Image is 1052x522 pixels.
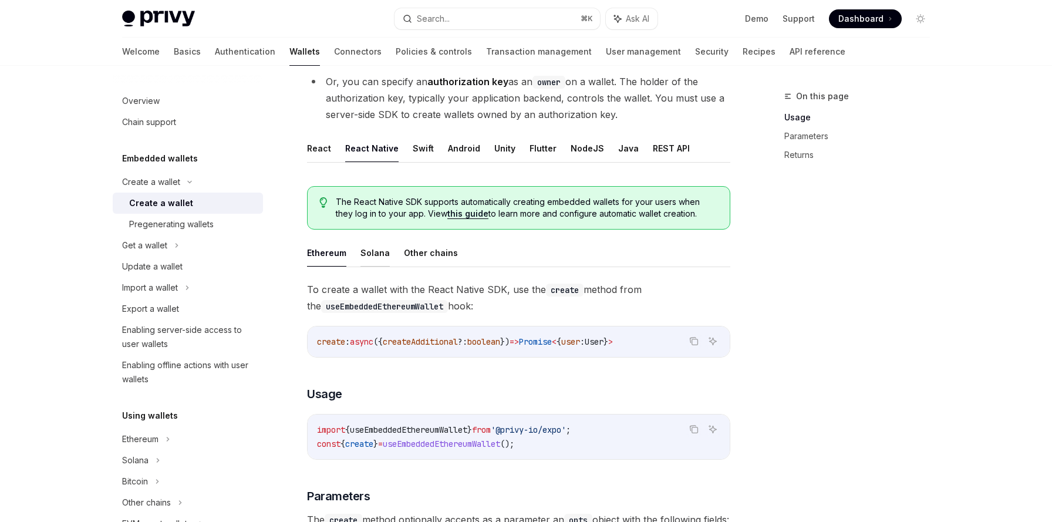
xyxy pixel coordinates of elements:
button: Ask AI [606,8,657,29]
a: Dashboard [829,9,902,28]
span: boolean [467,336,500,347]
button: Copy the contents from the code block [686,422,702,437]
li: Or, you can specify an as an on a wallet. The holder of the authorization key, typically your app... [307,73,730,123]
a: Chain support [113,112,263,133]
span: async [350,336,373,347]
div: Overview [122,94,160,108]
a: Enabling server-side access to user wallets [113,319,263,355]
svg: Tip [319,197,328,208]
a: Recipes [743,38,775,66]
div: Export a wallet [122,302,179,316]
button: React Native [345,134,399,162]
button: Ask AI [705,422,720,437]
a: Parameters [784,127,939,146]
span: Parameters [307,488,370,504]
code: useEmbeddedEthereumWallet [321,300,448,313]
span: The React Native SDK supports automatically creating embedded wallets for your users when they lo... [336,196,718,220]
span: ⌘ K [581,14,593,23]
div: Solana [122,453,149,467]
span: ; [566,425,571,435]
span: User [585,336,603,347]
strong: authorization key [427,76,508,87]
button: Toggle dark mode [911,9,930,28]
span: create [317,336,345,347]
span: user [561,336,580,347]
a: Enabling offline actions with user wallets [113,355,263,390]
div: Search... [417,12,450,26]
span: useEmbeddedEthereumWallet [350,425,467,435]
span: ?: [458,336,467,347]
span: > [608,336,613,347]
div: Other chains [122,496,171,510]
button: Android [448,134,480,162]
span: { [557,336,561,347]
h5: Using wallets [122,409,178,423]
span: To create a wallet with the React Native SDK, use the method from the hook: [307,281,730,314]
a: this guide [447,208,488,219]
button: Ethereum [307,239,346,267]
a: User management [606,38,681,66]
span: useEmbeddedEthereumWallet [383,439,500,449]
button: React [307,134,331,162]
a: Export a wallet [113,298,263,319]
button: Solana [360,239,390,267]
a: Overview [113,90,263,112]
a: Transaction management [486,38,592,66]
a: Returns [784,146,939,164]
button: Copy the contents from the code block [686,334,702,349]
span: Ask AI [626,13,649,25]
div: Ethereum [122,432,159,446]
button: Unity [494,134,515,162]
span: } [467,425,472,435]
span: (); [500,439,514,449]
a: Support [783,13,815,25]
a: Welcome [122,38,160,66]
button: Ask AI [705,334,720,349]
span: = [378,439,383,449]
span: => [510,336,519,347]
a: Wallets [289,38,320,66]
a: Policies & controls [396,38,472,66]
span: : [345,336,350,347]
code: create [546,284,584,297]
span: from [472,425,491,435]
span: On this page [796,89,849,103]
span: } [373,439,378,449]
div: Update a wallet [122,260,183,274]
button: Flutter [530,134,557,162]
a: Demo [745,13,768,25]
div: Create a wallet [129,196,193,210]
div: Get a wallet [122,238,167,252]
span: } [603,336,608,347]
img: light logo [122,11,195,27]
div: Enabling server-side access to user wallets [122,323,256,351]
a: Authentication [215,38,275,66]
div: Pregenerating wallets [129,217,214,231]
a: Update a wallet [113,256,263,277]
span: createAdditional [383,336,458,347]
a: Pregenerating wallets [113,214,263,235]
a: Security [695,38,729,66]
span: : [580,336,585,347]
span: const [317,439,340,449]
span: Usage [307,386,342,402]
a: Usage [784,108,939,127]
a: Connectors [334,38,382,66]
button: Swift [413,134,434,162]
span: { [345,425,350,435]
span: < [552,336,557,347]
a: API reference [790,38,845,66]
button: NodeJS [571,134,604,162]
h5: Embedded wallets [122,151,198,166]
div: Chain support [122,115,176,129]
span: { [340,439,345,449]
button: Other chains [404,239,458,267]
a: Create a wallet [113,193,263,214]
a: Basics [174,38,201,66]
span: }) [500,336,510,347]
span: Dashboard [838,13,884,25]
span: import [317,425,345,435]
div: Create a wallet [122,175,180,189]
span: '@privy-io/expo' [491,425,566,435]
span: create [345,439,373,449]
